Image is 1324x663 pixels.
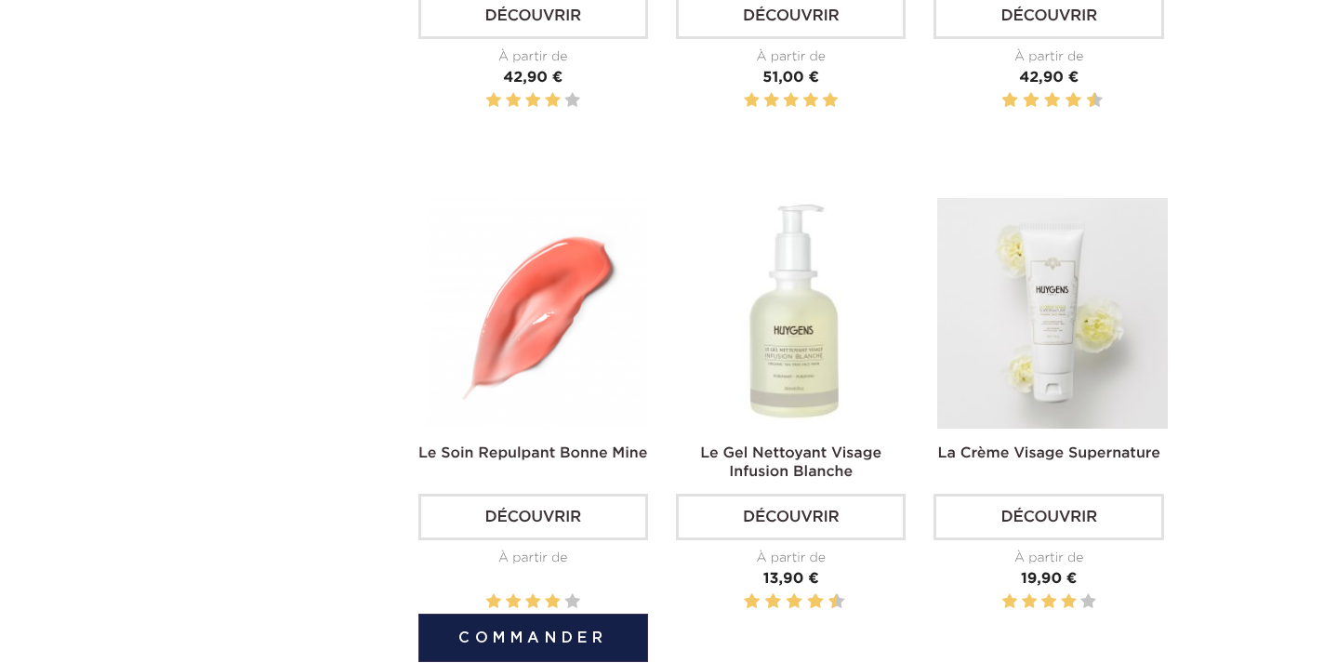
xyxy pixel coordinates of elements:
[545,590,560,614] label: 4
[564,590,579,614] label: 5
[763,89,778,113] label: 2
[769,590,778,614] label: 4
[676,494,906,540] a: Découvrir
[1061,590,1076,614] label: 4
[486,590,501,614] label: 1
[784,89,799,113] label: 3
[486,89,501,113] label: 1
[700,446,881,480] a: Le Gel Nettoyant Visage Infusion Blanche
[418,47,648,67] div: À partir de
[418,446,647,461] a: Le Soin Repulpant Bonne Mine
[506,590,521,614] label: 2
[811,590,820,614] label: 8
[762,71,819,86] span: 51,00 €
[761,590,764,614] label: 3
[1080,590,1095,614] label: 5
[937,198,1167,428] img: La Crème Visage Supernature
[1002,590,1017,614] label: 1
[1026,89,1036,113] label: 4
[1069,89,1079,113] label: 8
[564,89,579,113] label: 5
[789,590,799,614] label: 6
[1041,590,1056,614] label: 3
[825,590,827,614] label: 9
[740,590,743,614] label: 1
[676,47,906,67] div: À partir de
[763,572,819,587] span: 13,90 €
[1021,572,1077,587] span: 19,90 €
[938,446,1160,461] a: La Crème Visage Supernature
[1083,89,1086,113] label: 9
[803,89,818,113] label: 4
[680,198,909,428] img: Le Gel Nettoyant Visage Infusion Blanche 250ml
[1022,590,1037,614] label: 2
[676,549,906,568] div: À partir de
[804,590,807,614] label: 7
[418,494,648,540] a: Découvrir
[506,89,521,113] label: 2
[933,494,1163,540] a: Découvrir
[832,590,841,614] label: 10
[545,89,560,113] label: 4
[525,89,540,113] label: 3
[1062,89,1065,113] label: 7
[418,549,648,568] div: À partir de
[1019,89,1022,113] label: 3
[1048,89,1057,113] label: 6
[783,590,786,614] label: 5
[1040,89,1043,113] label: 5
[748,590,757,614] label: 2
[1090,89,1099,113] label: 10
[999,89,1001,113] label: 1
[503,71,563,86] span: 42,90 €
[418,614,648,662] button: Commander
[1005,89,1014,113] label: 2
[933,47,1163,67] div: À partir de
[823,89,838,113] label: 5
[744,89,759,113] label: 1
[525,590,540,614] label: 3
[1019,71,1079,86] span: 42,90 €
[933,549,1163,568] div: À partir de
